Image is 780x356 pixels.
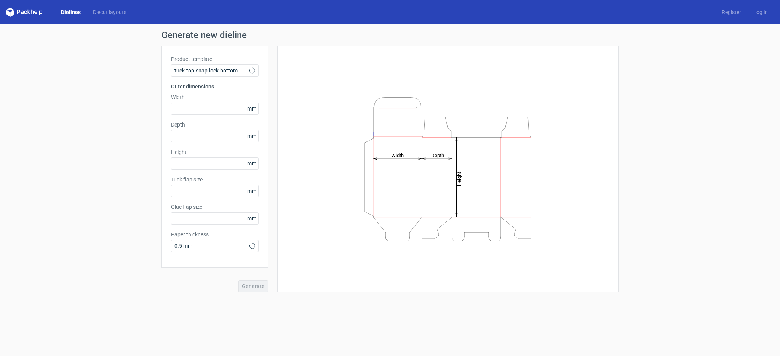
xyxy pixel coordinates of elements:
label: Depth [171,121,259,128]
span: mm [245,185,258,197]
span: mm [245,213,258,224]
tspan: Height [456,172,462,186]
label: Glue flap size [171,203,259,211]
label: Paper thickness [171,231,259,238]
tspan: Width [391,152,404,158]
tspan: Depth [431,152,444,158]
a: Diecut layouts [87,8,133,16]
span: 0.5 mm [174,242,249,250]
label: Product template [171,55,259,63]
h3: Outer dimensions [171,83,259,90]
label: Tuck flap size [171,176,259,183]
span: mm [245,103,258,114]
a: Register [716,8,747,16]
a: Log in [747,8,774,16]
label: Width [171,93,259,101]
label: Height [171,148,259,156]
span: mm [245,130,258,142]
span: mm [245,158,258,169]
span: tuck-top-snap-lock-bottom [174,67,249,74]
h1: Generate new dieline [161,30,619,40]
a: Dielines [55,8,87,16]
